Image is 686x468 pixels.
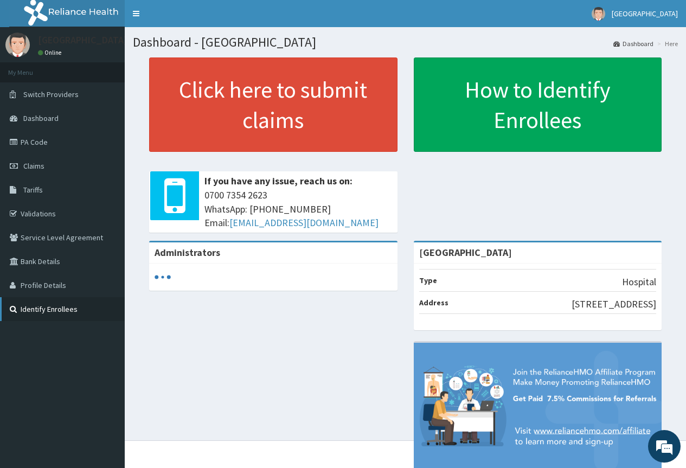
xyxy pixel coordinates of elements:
span: Tariffs [23,185,43,195]
span: Dashboard [23,113,59,123]
p: [GEOGRAPHIC_DATA] [38,35,127,45]
a: Online [38,49,64,56]
a: [EMAIL_ADDRESS][DOMAIN_NAME] [229,216,379,229]
p: [STREET_ADDRESS] [572,297,656,311]
img: User Image [5,33,30,57]
svg: audio-loading [155,269,171,285]
b: If you have any issue, reach us on: [204,175,352,187]
span: Switch Providers [23,89,79,99]
a: How to Identify Enrollees [414,57,662,152]
b: Address [419,298,448,307]
p: Hospital [622,275,656,289]
span: [GEOGRAPHIC_DATA] [612,9,678,18]
a: Click here to submit claims [149,57,398,152]
b: Administrators [155,246,220,259]
span: 0700 7354 2623 WhatsApp: [PHONE_NUMBER] Email: [204,188,392,230]
b: Type [419,275,437,285]
strong: [GEOGRAPHIC_DATA] [419,246,512,259]
span: Claims [23,161,44,171]
img: User Image [592,7,605,21]
li: Here [655,39,678,48]
a: Dashboard [613,39,653,48]
h1: Dashboard - [GEOGRAPHIC_DATA] [133,35,678,49]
